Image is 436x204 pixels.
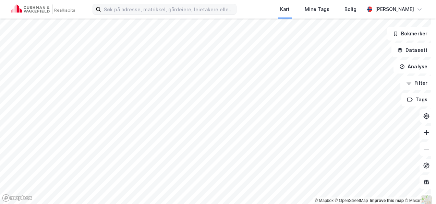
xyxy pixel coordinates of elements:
[344,5,356,13] div: Bolig
[280,5,290,13] div: Kart
[305,5,329,13] div: Mine Tags
[101,4,236,14] input: Søk på adresse, matrikkel, gårdeiere, leietakere eller personer
[402,171,436,204] iframe: Chat Widget
[11,4,76,14] img: cushman-wakefield-realkapital-logo.202ea83816669bd177139c58696a8fa1.svg
[375,5,414,13] div: [PERSON_NAME]
[402,171,436,204] div: Kontrollprogram for chat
